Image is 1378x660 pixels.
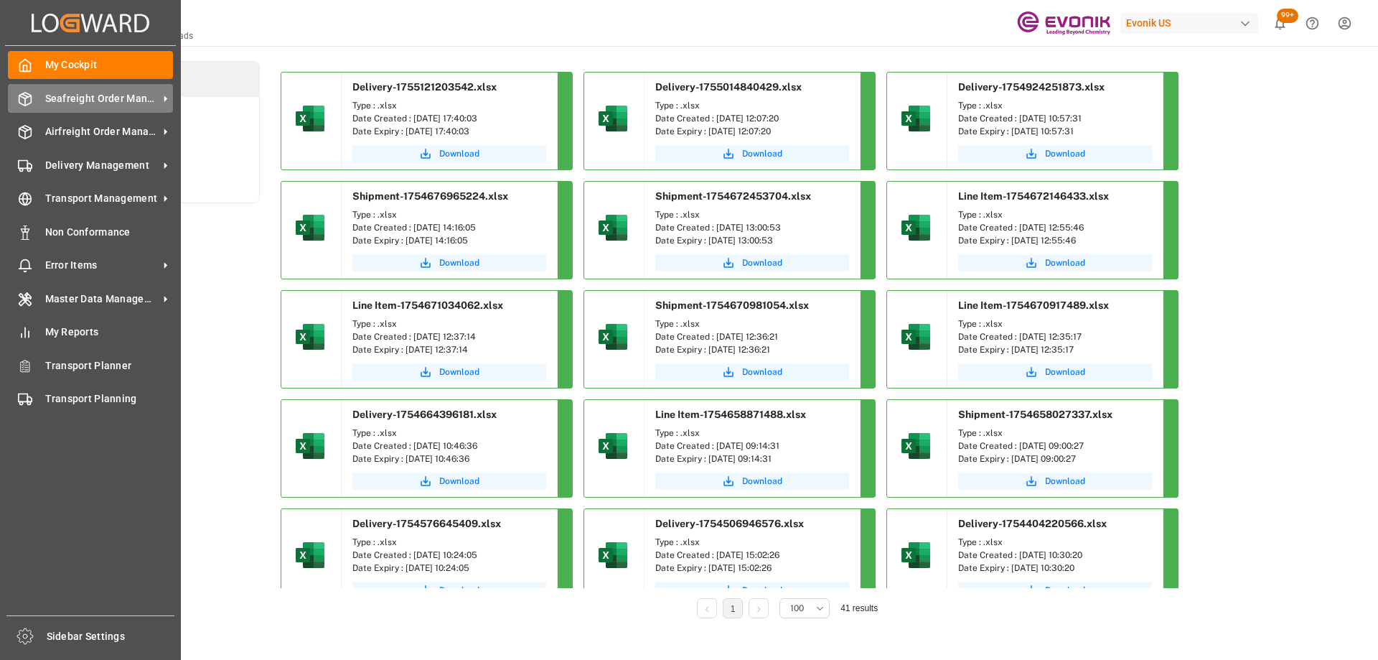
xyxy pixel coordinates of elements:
[45,191,159,206] span: Transport Management
[352,582,546,599] button: Download
[655,299,809,311] span: Shipment-1754670981054.xlsx
[655,473,849,490] button: Download
[8,385,173,413] a: Transport Planning
[958,317,1152,330] div: Type : .xlsx
[958,473,1152,490] button: Download
[840,603,878,613] span: 41 results
[655,427,849,440] div: Type : .xlsx
[958,409,1112,420] span: Shipment-1754658027337.xlsx
[352,299,503,311] span: Line Item-1754671034062.xlsx
[45,325,174,340] span: My Reports
[958,427,1152,440] div: Type : .xlsx
[352,190,508,202] span: Shipment-1754676965224.xlsx
[655,582,849,599] button: Download
[352,473,546,490] button: Download
[352,536,546,549] div: Type : .xlsx
[1045,584,1085,597] span: Download
[45,91,159,106] span: Seafreight Order Management
[655,452,849,465] div: Date Expiry : [DATE] 09:14:31
[1277,9,1298,23] span: 99+
[655,234,849,247] div: Date Expiry : [DATE] 13:00:53
[352,208,546,221] div: Type : .xlsx
[958,330,1152,343] div: Date Created : [DATE] 12:35:17
[655,125,849,138] div: Date Expiry : [DATE] 12:07:20
[655,330,849,343] div: Date Created : [DATE] 12:36:21
[958,363,1152,381] button: Download
[723,598,743,618] li: 1
[655,81,802,93] span: Delivery-1755014840429.xlsx
[8,351,173,379] a: Transport Planner
[655,363,849,381] button: Download
[655,145,849,162] button: Download
[958,208,1152,221] div: Type : .xlsx
[352,254,546,271] button: Download
[742,475,782,488] span: Download
[352,221,546,234] div: Date Created : [DATE] 14:16:05
[352,343,546,356] div: Date Expiry : [DATE] 12:37:14
[352,440,546,452] div: Date Created : [DATE] 10:46:36
[655,317,849,330] div: Type : .xlsx
[439,475,479,488] span: Download
[352,409,497,420] span: Delivery-1754664396181.xlsx
[47,629,175,644] span: Sidebar Settings
[655,254,849,271] a: Download
[899,101,933,136] img: microsoft-excel-2019--v1.png
[655,562,849,575] div: Date Expiry : [DATE] 15:02:26
[596,429,630,463] img: microsoft-excel-2019--v1.png
[958,99,1152,112] div: Type : .xlsx
[655,221,849,234] div: Date Created : [DATE] 13:00:53
[655,549,849,562] div: Date Created : [DATE] 15:02:26
[596,538,630,572] img: microsoft-excel-2019--v1.png
[45,258,159,273] span: Error Items
[1120,13,1258,34] div: Evonik US
[439,256,479,269] span: Download
[45,391,174,406] span: Transport Planning
[352,518,501,529] span: Delivery-1754576645409.xlsx
[899,210,933,245] img: microsoft-excel-2019--v1.png
[958,562,1152,575] div: Date Expiry : [DATE] 10:30:20
[958,440,1152,452] div: Date Created : [DATE] 09:00:27
[958,343,1152,356] div: Date Expiry : [DATE] 12:35:17
[352,112,546,125] div: Date Created : [DATE] 17:40:03
[1264,7,1296,39] button: show 101 new notifications
[352,317,546,330] div: Type : .xlsx
[958,452,1152,465] div: Date Expiry : [DATE] 09:00:27
[45,57,174,73] span: My Cockpit
[1045,147,1085,160] span: Download
[899,538,933,572] img: microsoft-excel-2019--v1.png
[8,218,173,246] a: Non Conformance
[439,366,479,378] span: Download
[352,363,546,381] button: Download
[742,366,782,378] span: Download
[655,99,849,112] div: Type : .xlsx
[45,292,159,307] span: Master Data Management
[958,112,1152,125] div: Date Created : [DATE] 10:57:31
[293,101,327,136] img: microsoft-excel-2019--v1.png
[958,234,1152,247] div: Date Expiry : [DATE] 12:55:46
[1045,256,1085,269] span: Download
[293,210,327,245] img: microsoft-excel-2019--v1.png
[45,225,174,240] span: Non Conformance
[293,538,327,572] img: microsoft-excel-2019--v1.png
[596,320,630,354] img: microsoft-excel-2019--v1.png
[958,254,1152,271] button: Download
[352,330,546,343] div: Date Created : [DATE] 12:37:14
[655,208,849,221] div: Type : .xlsx
[45,158,159,173] span: Delivery Management
[958,536,1152,549] div: Type : .xlsx
[655,536,849,549] div: Type : .xlsx
[655,343,849,356] div: Date Expiry : [DATE] 12:36:21
[958,549,1152,562] div: Date Created : [DATE] 10:30:20
[439,584,479,597] span: Download
[1045,366,1085,378] span: Download
[958,190,1109,202] span: Line Item-1754672146433.xlsx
